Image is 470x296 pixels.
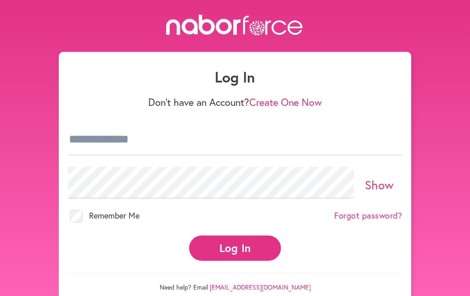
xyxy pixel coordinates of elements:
[89,210,140,221] span: Remember Me
[210,283,311,291] a: [EMAIL_ADDRESS][DOMAIN_NAME]
[249,95,322,109] a: Create One Now
[334,211,402,221] a: Forgot password?
[68,96,402,108] p: Don't have an Account?
[189,236,281,261] button: Log In
[365,177,394,192] a: Show
[68,68,402,86] h1: Log In
[68,273,402,291] p: Need help? Email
